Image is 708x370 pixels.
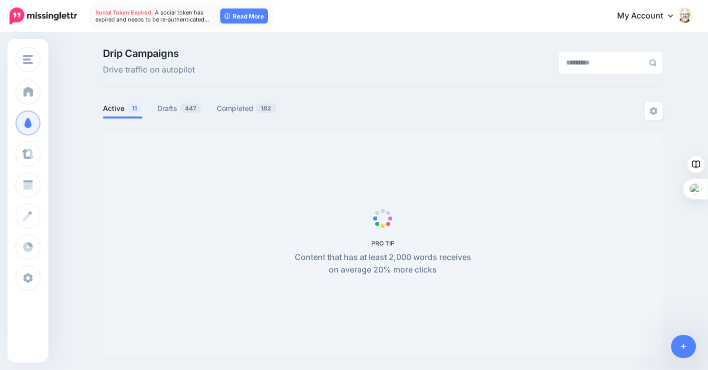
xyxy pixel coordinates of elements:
a: Completed182 [217,102,277,114]
a: Drafts447 [157,102,202,114]
a: My Account [607,4,693,28]
span: Drive traffic on autopilot [103,63,195,76]
img: search-grey-6.png [649,59,657,66]
span: Drip Campaigns [103,48,195,58]
p: Content that has at least 2,000 words receives on average 20% more clicks [289,251,477,277]
img: menu.png [23,55,33,64]
a: Read More [220,8,268,23]
img: Missinglettr [9,7,77,24]
span: Social Token Expired. [95,9,153,16]
span: 447 [180,103,201,113]
span: 182 [256,103,276,113]
img: settings-grey.png [650,107,658,115]
span: 11 [127,103,142,113]
h5: PRO TIP [289,239,477,247]
span: A social token has expired and needs to be re-authenticated… [95,9,209,23]
a: Active11 [103,102,142,114]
